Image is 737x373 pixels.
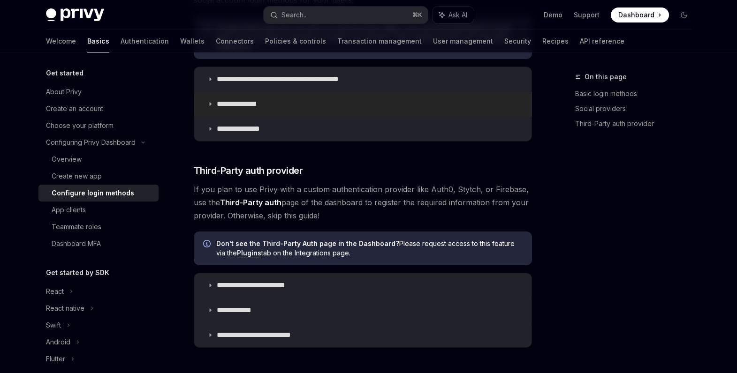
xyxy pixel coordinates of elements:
a: Authentication [121,30,169,52]
span: ⌘ K [412,11,422,19]
strong: Don’t see the Third-Party Auth page in the Dashboard? [216,239,399,247]
div: React [46,286,64,297]
a: Choose your platform [38,117,159,134]
a: Social providers [575,101,699,116]
a: Dashboard MFA [38,235,159,252]
a: Third-Party auth provider [575,116,699,131]
a: Basic login methods [575,86,699,101]
span: On this page [585,71,627,82]
a: Create new app [38,168,159,185]
span: Dashboard [618,10,654,20]
img: dark logo [46,8,104,22]
div: Search... [281,9,308,21]
svg: Info [203,240,213,249]
a: Teammate roles [38,218,159,235]
span: Third-Party auth provider [194,164,303,177]
a: Basics [87,30,109,52]
div: Overview [52,154,82,165]
span: Please request access to this feature via the tab on the Integrations page. [216,239,523,258]
a: API reference [580,30,624,52]
button: Ask AI [433,7,474,23]
a: Policies & controls [265,30,326,52]
div: Swift [46,320,61,331]
a: Dashboard [611,7,669,22]
a: Overview [38,151,159,168]
div: Configuring Privy Dashboard [46,137,136,148]
div: Choose your platform [46,120,114,131]
a: User management [433,30,493,52]
div: Create an account [46,103,103,114]
a: Recipes [542,30,569,52]
span: Ask AI [448,10,467,20]
div: Android [46,336,70,348]
a: Create an account [38,100,159,117]
strong: Third-Party auth [220,198,281,207]
div: About Privy [46,86,82,97]
h5: Get started [46,67,84,79]
a: Demo [544,10,562,20]
div: Teammate roles [52,221,101,232]
div: Create new app [52,171,102,182]
a: Plugins [237,249,261,257]
a: Support [574,10,600,20]
div: Flutter [46,353,65,365]
h5: Get started by SDK [46,267,109,278]
button: Search...⌘K [264,7,428,23]
div: Configure login methods [52,187,134,199]
a: Wallets [180,30,205,52]
a: Security [504,30,531,52]
button: Toggle dark mode [676,7,691,22]
div: App clients [52,204,86,216]
span: If you plan to use Privy with a custom authentication provider like Auth0, Stytch, or Firebase, u... [194,183,532,222]
a: App clients [38,201,159,218]
a: About Privy [38,83,159,100]
a: Connectors [216,30,254,52]
a: Transaction management [337,30,422,52]
a: Configure login methods [38,185,159,201]
div: Dashboard MFA [52,238,101,249]
div: React native [46,303,84,314]
a: Welcome [46,30,76,52]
